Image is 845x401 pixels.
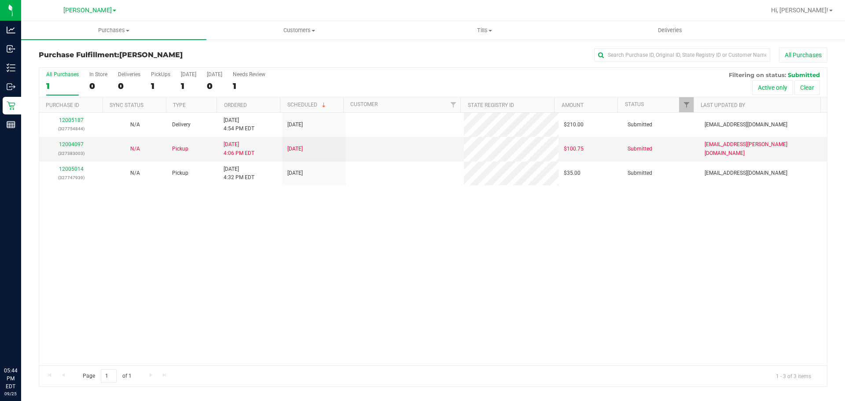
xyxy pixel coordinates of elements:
span: Submitted [788,71,820,78]
inline-svg: Reports [7,120,15,129]
span: Purchases [21,26,206,34]
a: Customers [206,21,392,40]
inline-svg: Analytics [7,26,15,34]
button: N/A [130,121,140,129]
p: (327747939) [44,173,98,182]
span: Not Applicable [130,170,140,176]
a: Filter [446,97,460,112]
a: Amount [562,102,584,108]
span: [DATE] [287,145,303,153]
div: In Store [89,71,107,77]
p: (327383003) [44,149,98,158]
span: $210.00 [564,121,584,129]
p: 09/25 [4,390,17,397]
button: N/A [130,145,140,153]
a: Customer [350,101,378,107]
a: Last Updated By [701,102,745,108]
div: 1 [46,81,79,91]
span: Pickup [172,169,188,177]
a: Status [625,101,644,107]
span: Hi, [PERSON_NAME]! [771,7,828,14]
span: Deliveries [646,26,694,34]
a: Sync Status [110,102,143,108]
a: Purchase ID [46,102,79,108]
span: $100.75 [564,145,584,153]
div: [DATE] [181,71,196,77]
span: [PERSON_NAME] [63,7,112,14]
a: 12004097 [59,141,84,147]
span: [DATE] [287,121,303,129]
p: 05:44 PM EDT [4,367,17,390]
div: 1 [151,81,170,91]
div: 0 [89,81,107,91]
div: 0 [118,81,140,91]
span: [DATE] 4:32 PM EDT [224,165,254,182]
a: 12005014 [59,166,84,172]
span: 1 - 3 of 3 items [769,369,818,383]
span: Not Applicable [130,121,140,128]
span: Delivery [172,121,191,129]
span: [DATE] [287,169,303,177]
inline-svg: Inventory [7,63,15,72]
div: 1 [233,81,265,91]
span: Filtering on status: [729,71,786,78]
span: $35.00 [564,169,580,177]
a: Purchases [21,21,206,40]
a: Filter [679,97,694,112]
a: 12005187 [59,117,84,123]
span: [PERSON_NAME] [119,51,183,59]
button: All Purchases [779,48,827,63]
a: State Registry ID [468,102,514,108]
span: Submitted [628,121,652,129]
iframe: Resource center [9,331,35,357]
span: [EMAIL_ADDRESS][DOMAIN_NAME] [705,121,787,129]
span: [EMAIL_ADDRESS][DOMAIN_NAME] [705,169,787,177]
a: Type [173,102,186,108]
div: All Purchases [46,71,79,77]
a: Tills [392,21,577,40]
div: 0 [207,81,222,91]
div: Deliveries [118,71,140,77]
div: Needs Review [233,71,265,77]
span: [EMAIL_ADDRESS][PERSON_NAME][DOMAIN_NAME] [705,140,822,157]
input: 1 [101,369,117,383]
span: Page of 1 [75,369,139,383]
inline-svg: Retail [7,101,15,110]
div: 1 [181,81,196,91]
inline-svg: Outbound [7,82,15,91]
div: [DATE] [207,71,222,77]
span: Pickup [172,145,188,153]
button: N/A [130,169,140,177]
a: Deliveries [577,21,763,40]
p: (327754844) [44,125,98,133]
span: Tills [392,26,577,34]
button: Clear [794,80,820,95]
inline-svg: Inbound [7,44,15,53]
span: Customers [207,26,391,34]
button: Active only [752,80,793,95]
span: [DATE] 4:06 PM EDT [224,140,254,157]
div: PickUps [151,71,170,77]
input: Search Purchase ID, Original ID, State Registry ID or Customer Name... [594,48,770,62]
a: Ordered [224,102,247,108]
span: Not Applicable [130,146,140,152]
span: Submitted [628,169,652,177]
span: [DATE] 4:54 PM EDT [224,116,254,133]
a: Scheduled [287,102,327,108]
h3: Purchase Fulfillment: [39,51,301,59]
span: Submitted [628,145,652,153]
